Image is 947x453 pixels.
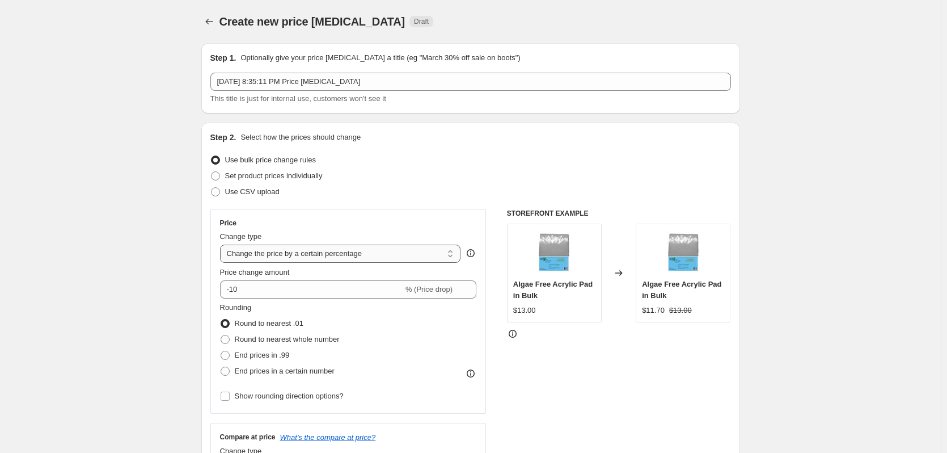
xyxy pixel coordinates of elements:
[225,156,316,164] span: Use bulk price change rules
[507,209,731,218] h6: STOREFRONT EXAMPLE
[201,14,217,30] button: Price change jobs
[405,285,453,293] span: % (Price drop)
[220,232,262,241] span: Change type
[642,280,721,300] span: Algae Free Acrylic Pad in Bulk
[235,367,335,375] span: End prices in a certain number
[235,351,290,359] span: End prices in .99
[235,319,303,328] span: Round to nearest .01
[531,230,577,275] img: Algae-Free-Acrylic-Pad-in-Bulk-Algae-Free-1_80x.jpg
[642,305,665,316] div: $11.70
[240,132,361,143] p: Select how the prices should change
[669,305,692,316] strike: $13.00
[220,433,276,442] h3: Compare at price
[219,15,405,28] span: Create new price [MEDICAL_DATA]
[225,171,323,180] span: Set product prices individually
[240,52,520,64] p: Optionally give your price [MEDICAL_DATA] a title (eg "March 30% off sale on boots")
[465,248,476,259] div: help
[414,17,429,26] span: Draft
[210,94,386,103] span: This title is just for internal use, customers won't see it
[220,280,403,299] input: -15
[210,52,236,64] h2: Step 1.
[280,433,376,442] button: What's the compare at price?
[661,230,706,275] img: Algae-Free-Acrylic-Pad-in-Bulk-Algae-Free-1_80x.jpg
[225,187,280,196] span: Use CSV upload
[220,303,252,312] span: Rounding
[513,280,593,300] span: Algae Free Acrylic Pad in Bulk
[220,219,236,228] h3: Price
[235,335,340,343] span: Round to nearest whole number
[513,305,536,316] div: $13.00
[210,73,731,91] input: 30% off holiday sale
[235,392,344,400] span: Show rounding direction options?
[220,268,290,276] span: Price change amount
[210,132,236,143] h2: Step 2.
